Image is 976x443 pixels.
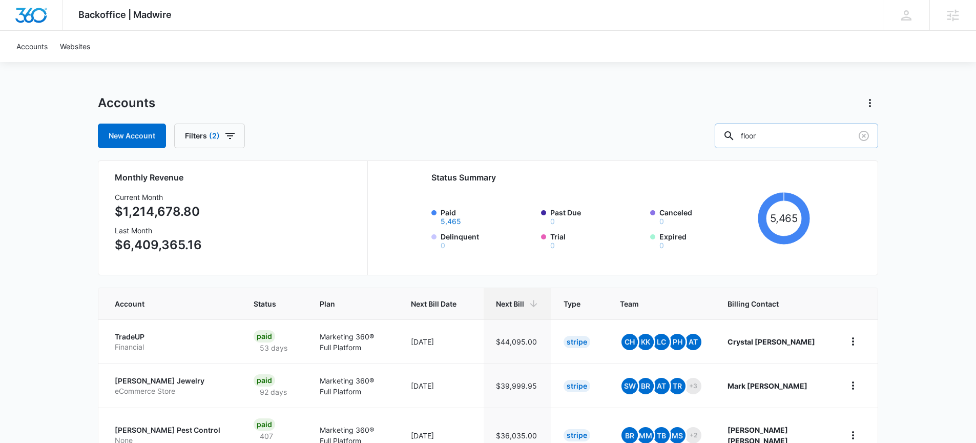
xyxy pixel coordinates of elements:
div: Paid [254,374,275,387]
button: Filters(2) [174,124,245,148]
span: Account [115,298,214,309]
button: home [845,333,861,350]
p: 92 days [254,387,293,397]
button: Clear [856,128,872,144]
div: Paid [254,330,275,343]
td: $39,999.95 [484,364,551,408]
label: Past Due [550,207,645,225]
h2: Status Summary [431,171,810,184]
p: [PERSON_NAME] Pest Control [115,425,229,435]
input: Search [715,124,878,148]
button: Paid [441,218,461,225]
h3: Current Month [115,192,202,203]
span: Plan [320,298,387,309]
p: $6,409,365.16 [115,236,202,254]
label: Paid [441,207,535,225]
span: Billing Contact [728,298,820,309]
span: At [653,378,670,394]
span: TR [669,378,686,394]
span: BR [637,378,654,394]
h2: Monthly Revenue [115,171,355,184]
p: [PERSON_NAME] Jewelry [115,376,229,386]
span: Type [564,298,580,309]
span: PH [669,334,686,350]
span: CH [621,334,638,350]
button: Actions [862,95,878,111]
h3: Last Month [115,225,202,236]
a: TradeUPFinancial [115,332,229,352]
label: Canceled [659,207,754,225]
p: Marketing 360® Full Platform [320,375,387,397]
strong: Mark [PERSON_NAME] [728,381,807,390]
span: LC [653,334,670,350]
label: Trial [550,231,645,249]
span: Status [254,298,280,309]
span: KK [637,334,654,350]
p: Financial [115,342,229,352]
p: Marketing 360® Full Platform [320,331,387,353]
span: Backoffice | Madwire [78,9,172,20]
span: Team [620,298,688,309]
tspan: 5,465 [770,212,798,225]
a: [PERSON_NAME] JewelryeCommerce Store [115,376,229,396]
span: SW [621,378,638,394]
a: New Account [98,124,166,148]
div: Paid [254,418,275,431]
span: (2) [209,132,220,139]
label: Expired [659,231,754,249]
p: TradeUP [115,332,229,342]
td: [DATE] [399,319,484,364]
p: $1,214,678.80 [115,203,202,221]
div: Stripe [564,380,590,392]
h1: Accounts [98,95,155,111]
label: Delinquent [441,231,535,249]
a: Websites [54,31,96,62]
span: Next Bill Date [411,298,456,309]
button: home [845,377,861,394]
p: eCommerce Store [115,386,229,396]
span: +3 [685,378,701,394]
div: Stripe [564,336,590,348]
span: AT [685,334,701,350]
td: [DATE] [399,364,484,408]
a: Accounts [10,31,54,62]
td: $44,095.00 [484,319,551,364]
span: Next Bill [496,298,524,309]
p: 53 days [254,343,294,353]
strong: Crystal [PERSON_NAME] [728,337,815,346]
div: Stripe [564,429,590,441]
